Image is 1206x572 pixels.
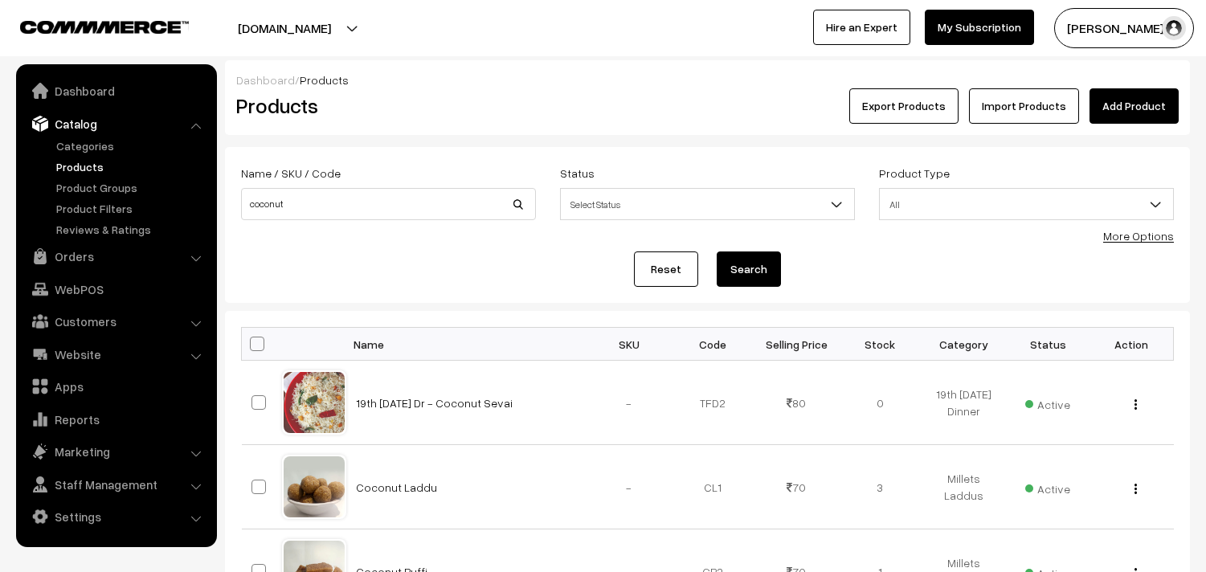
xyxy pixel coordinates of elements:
span: All [879,188,1174,220]
td: CL1 [671,445,754,529]
a: Website [20,340,211,369]
h2: Products [236,93,534,118]
button: [DOMAIN_NAME] [182,8,387,48]
button: Export Products [849,88,959,124]
a: Staff Management [20,470,211,499]
td: 19th [DATE] Dinner [922,361,1006,445]
a: Apps [20,372,211,401]
a: Reviews & Ratings [52,221,211,238]
a: Product Filters [52,200,211,217]
th: SKU [587,328,671,361]
a: Coconut Laddu [356,480,437,494]
td: 70 [754,445,838,529]
a: 19th [DATE] Dr - Coconut Sevai [356,396,513,410]
th: Action [1089,328,1173,361]
span: Select Status [560,188,855,220]
td: 3 [838,445,922,529]
td: 0 [838,361,922,445]
th: Status [1006,328,1089,361]
a: Reports [20,405,211,434]
a: Settings [20,502,211,531]
a: Catalog [20,109,211,138]
td: - [587,361,671,445]
img: Menu [1134,484,1137,494]
th: Name [346,328,587,361]
img: user [1162,16,1186,40]
a: More Options [1103,229,1174,243]
a: Reset [634,251,698,287]
span: Active [1025,392,1070,413]
a: Import Products [969,88,1079,124]
a: Hire an Expert [813,10,910,45]
label: Product Type [879,165,950,182]
div: / [236,71,1179,88]
a: Marketing [20,437,211,466]
a: COMMMERCE [20,16,161,35]
a: Customers [20,307,211,336]
span: Select Status [561,190,854,219]
a: Products [52,158,211,175]
td: 80 [754,361,838,445]
td: TFD2 [671,361,754,445]
span: Active [1025,476,1070,497]
label: Name / SKU / Code [241,165,341,182]
td: Millets Laddus [922,445,1006,529]
span: Products [300,73,349,87]
a: Categories [52,137,211,154]
a: Product Groups [52,179,211,196]
img: Menu [1134,399,1137,410]
span: All [880,190,1173,219]
a: WebPOS [20,275,211,304]
td: - [587,445,671,529]
a: Orders [20,242,211,271]
a: My Subscription [925,10,1034,45]
button: [PERSON_NAME] s… [1054,8,1194,48]
input: Name / SKU / Code [241,188,536,220]
th: Selling Price [754,328,838,361]
button: Search [717,251,781,287]
a: Dashboard [20,76,211,105]
th: Stock [838,328,922,361]
a: Dashboard [236,73,295,87]
th: Code [671,328,754,361]
img: COMMMERCE [20,21,189,33]
label: Status [560,165,595,182]
th: Category [922,328,1006,361]
a: Add Product [1089,88,1179,124]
